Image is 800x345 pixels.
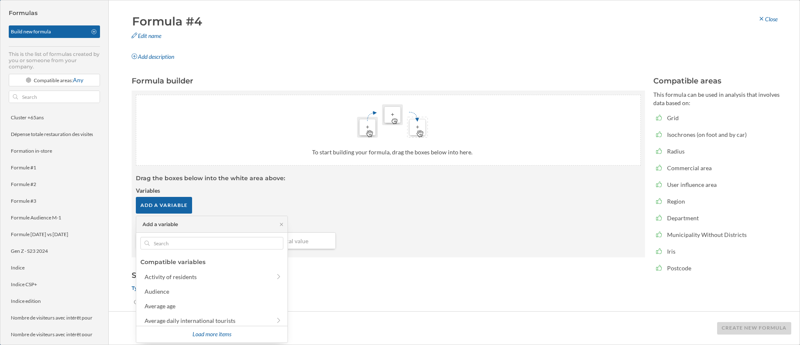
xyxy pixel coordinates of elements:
[667,230,769,239] div: Municipality Without Districts
[667,164,769,172] div: Commercial area
[140,258,205,267] div: Compatible variables
[667,264,769,272] div: Postcode
[132,76,645,86] h3: Formula builder
[11,131,116,137] div: Dépense totale restauration des visiteurs du Mall
[667,247,769,256] div: Iris
[142,221,178,228] div: Add a variable
[667,147,769,156] div: Radius
[13,6,54,13] span: Assistance
[667,214,769,222] div: Department
[667,130,769,139] div: Isochrones (on foot and by car)
[11,214,61,221] div: Formule Audience M-1
[126,50,179,64] div: Add description
[132,270,645,281] h3: Settings
[145,317,235,324] div: Average daily international tourists
[667,180,769,189] div: User influence area
[11,248,48,254] div: Gen Z - S23 2024
[11,28,87,35] div: Build new formula
[11,281,37,287] div: Indice CSP+
[11,231,68,237] div: Formule [DATE] vs [DATE]
[263,234,333,247] input: Numerical value
[653,76,783,86] h3: Compatible areas
[34,76,83,84] div: Compatible areas:
[11,264,25,271] div: Indice
[11,298,41,304] div: Indice edition
[187,327,236,342] div: Load more items
[11,114,44,121] div: Cluster +65ans
[11,181,36,187] div: Formule #2
[136,186,641,195] strong: Variables
[145,273,197,280] div: Activity of residents
[136,174,641,182] h4: Drag the boxes below into the white area above:
[11,315,128,321] div: Nombre de visiteurs avec intérêt pour La Croissanterie
[11,164,36,171] div: Formule #1
[9,9,100,17] h4: Formulas
[145,302,175,310] div: Average age
[73,76,83,83] span: Any
[11,198,36,204] div: Formule #3
[753,12,782,27] div: Close
[653,91,783,107] p: This formula can be used in analysis that involves data based on:
[11,331,115,337] div: Nombre de visiteurs avec intérêt pour Starbucks
[667,113,769,122] div: Grid
[134,297,168,306] div: Categorical
[132,285,180,291] label: Type of the variable
[9,51,100,70] p: This is the list of formulas created by you or someone from your company.
[145,288,169,295] div: Audience
[136,220,641,228] strong: Arithmetic operators
[126,29,166,43] div: Edit name
[667,197,769,206] div: Region
[11,148,52,154] div: Formation in-store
